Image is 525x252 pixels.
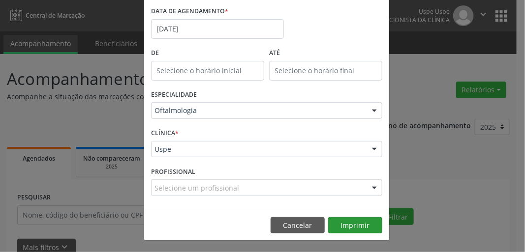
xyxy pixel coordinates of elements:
[269,46,382,61] label: ATÉ
[151,164,195,179] label: PROFISSIONAL
[151,19,284,39] input: Selecione uma data ou intervalo
[328,217,382,234] button: Imprimir
[154,106,362,115] span: Oftalmologia
[154,144,362,154] span: Uspe
[154,183,239,193] span: Selecione um profissional
[271,217,325,234] button: Cancelar
[269,61,382,81] input: Selecione o horário final
[151,87,197,103] label: ESPECIALIDADE
[151,126,179,141] label: CLÍNICA
[151,4,228,19] label: DATA DE AGENDAMENTO
[151,46,264,61] label: De
[151,61,264,81] input: Selecione o horário inicial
